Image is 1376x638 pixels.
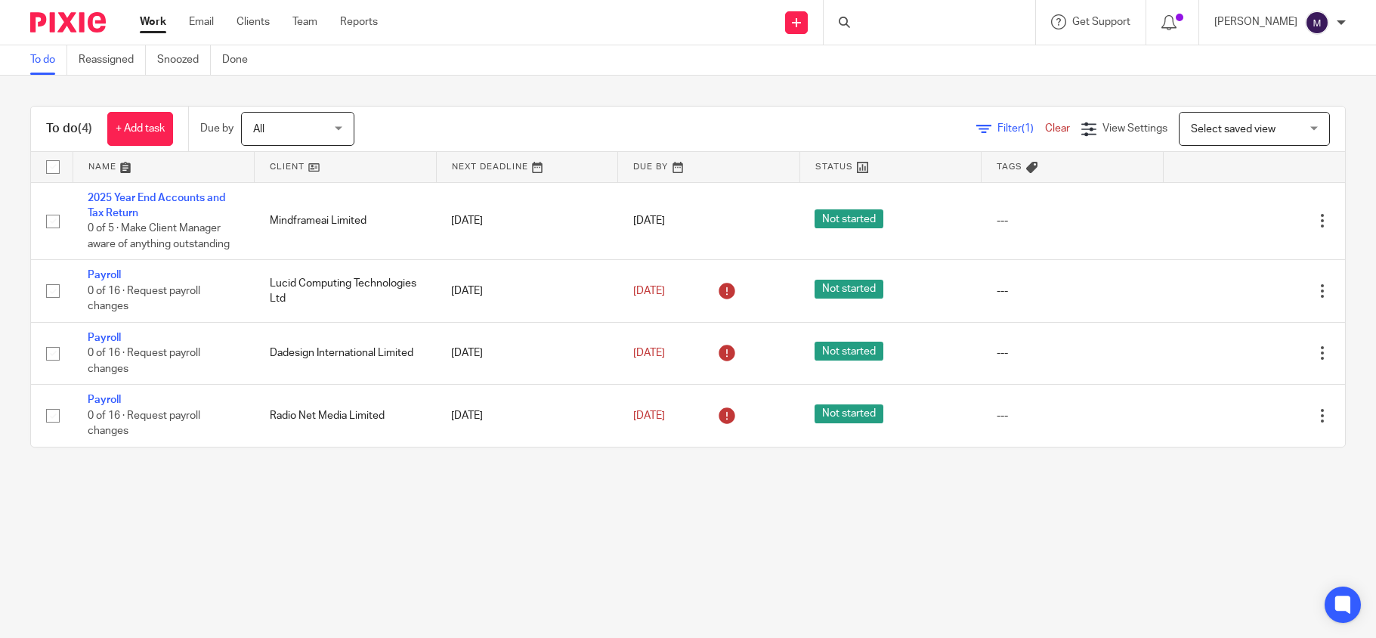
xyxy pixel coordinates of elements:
td: [DATE] [436,182,618,260]
span: 0 of 16 · Request payroll changes [88,286,200,312]
p: Due by [200,121,233,136]
div: --- [997,345,1149,361]
span: Not started [815,404,883,423]
span: [DATE] [633,348,665,358]
span: [DATE] [633,215,665,226]
a: Clear [1045,123,1070,134]
td: Lucid Computing Technologies Ltd [255,260,437,322]
a: Reports [340,14,378,29]
td: Mindframeai Limited [255,182,437,260]
a: Payroll [88,270,121,280]
span: Not started [815,209,883,228]
span: [DATE] [633,286,665,296]
h1: To do [46,121,92,137]
img: svg%3E [1305,11,1329,35]
span: (4) [78,122,92,135]
a: 2025 Year End Accounts and Tax Return [88,193,225,218]
img: Pixie [30,12,106,33]
span: Not started [815,342,883,361]
div: --- [997,283,1149,299]
a: Team [292,14,317,29]
a: To do [30,45,67,75]
a: Payroll [88,333,121,343]
div: --- [997,213,1149,228]
span: View Settings [1102,123,1167,134]
span: 0 of 5 · Make Client Manager aware of anything outstanding [88,223,230,249]
td: [DATE] [436,322,618,384]
a: Work [140,14,166,29]
td: [DATE] [436,385,618,447]
span: Tags [997,163,1022,171]
a: Clients [237,14,270,29]
span: All [253,124,264,135]
a: Snoozed [157,45,211,75]
td: [DATE] [436,260,618,322]
td: Dadesign International Limited [255,322,437,384]
div: --- [997,408,1149,423]
a: Done [222,45,259,75]
td: Radio Net Media Limited [255,385,437,447]
a: Email [189,14,214,29]
a: Payroll [88,395,121,405]
span: Filter [997,123,1045,134]
a: Reassigned [79,45,146,75]
span: (1) [1022,123,1034,134]
a: + Add task [107,112,173,146]
span: Select saved view [1191,124,1276,135]
span: [DATE] [633,410,665,421]
span: 0 of 16 · Request payroll changes [88,410,200,437]
span: Get Support [1072,17,1130,27]
p: [PERSON_NAME] [1214,14,1297,29]
span: Not started [815,280,883,299]
span: 0 of 16 · Request payroll changes [88,348,200,374]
